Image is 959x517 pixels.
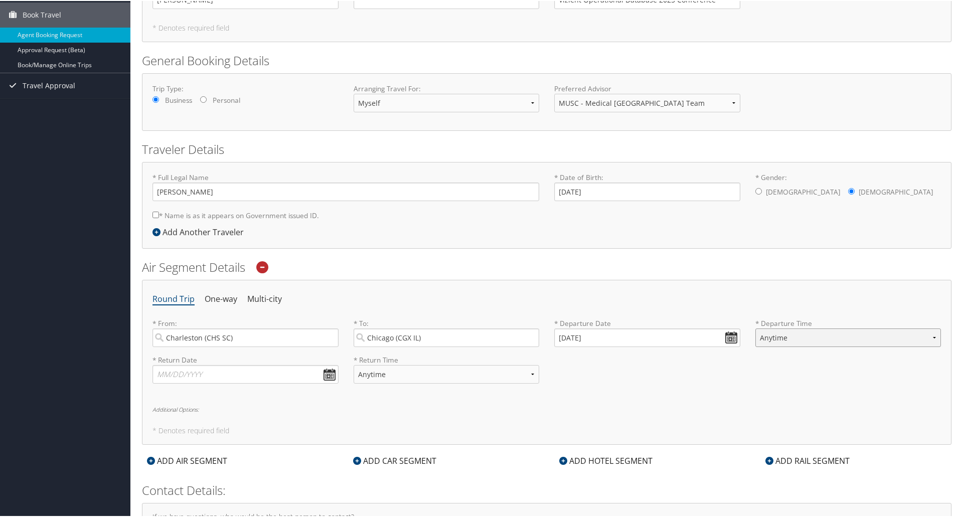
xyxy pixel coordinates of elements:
input: MM/DD/YYYY [554,327,740,346]
div: Add Another Traveler [152,225,249,237]
h5: * Denotes required field [152,426,941,433]
label: Business [165,94,192,104]
label: Preferred Advisor [554,83,740,93]
label: * Departure Time [755,317,941,354]
label: * To: [354,317,540,346]
input: * Gender:[DEMOGRAPHIC_DATA][DEMOGRAPHIC_DATA] [848,187,855,194]
input: City or Airport Code [354,327,540,346]
span: Book Travel [23,2,61,27]
input: City or Airport Code [152,327,339,346]
label: * Return Time [354,354,540,364]
div: ADD RAIL SEGMENT [760,454,855,466]
label: * Full Legal Name [152,171,539,200]
label: Personal [213,94,240,104]
label: * Gender: [755,171,941,202]
label: * Departure Date [554,317,740,327]
li: One-way [205,289,237,307]
label: Trip Type: [152,83,339,93]
input: * Gender:[DEMOGRAPHIC_DATA][DEMOGRAPHIC_DATA] [755,187,762,194]
h2: Air Segment Details [142,258,951,275]
input: * Name is as it appears on Government issued ID. [152,211,159,217]
label: [DEMOGRAPHIC_DATA] [859,182,933,201]
li: Multi-city [247,289,282,307]
label: * Return Date [152,354,339,364]
label: * From: [152,317,339,346]
label: * Name is as it appears on Government issued ID. [152,205,319,224]
label: * Date of Birth: [554,171,740,200]
label: [DEMOGRAPHIC_DATA] [766,182,840,201]
select: * Departure Time [755,327,941,346]
div: ADD CAR SEGMENT [348,454,441,466]
li: Round Trip [152,289,195,307]
input: MM/DD/YYYY [152,364,339,383]
h2: General Booking Details [142,51,951,68]
h6: Additional Options: [152,406,941,411]
input: * Date of Birth: [554,182,740,200]
h2: Traveler Details [142,140,951,157]
h2: Contact Details: [142,481,951,498]
span: Travel Approval [23,72,75,97]
div: ADD AIR SEGMENT [142,454,232,466]
input: * Full Legal Name [152,182,539,200]
label: Arranging Travel For: [354,83,540,93]
h5: * Denotes required field [152,24,941,31]
div: ADD HOTEL SEGMENT [554,454,658,466]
